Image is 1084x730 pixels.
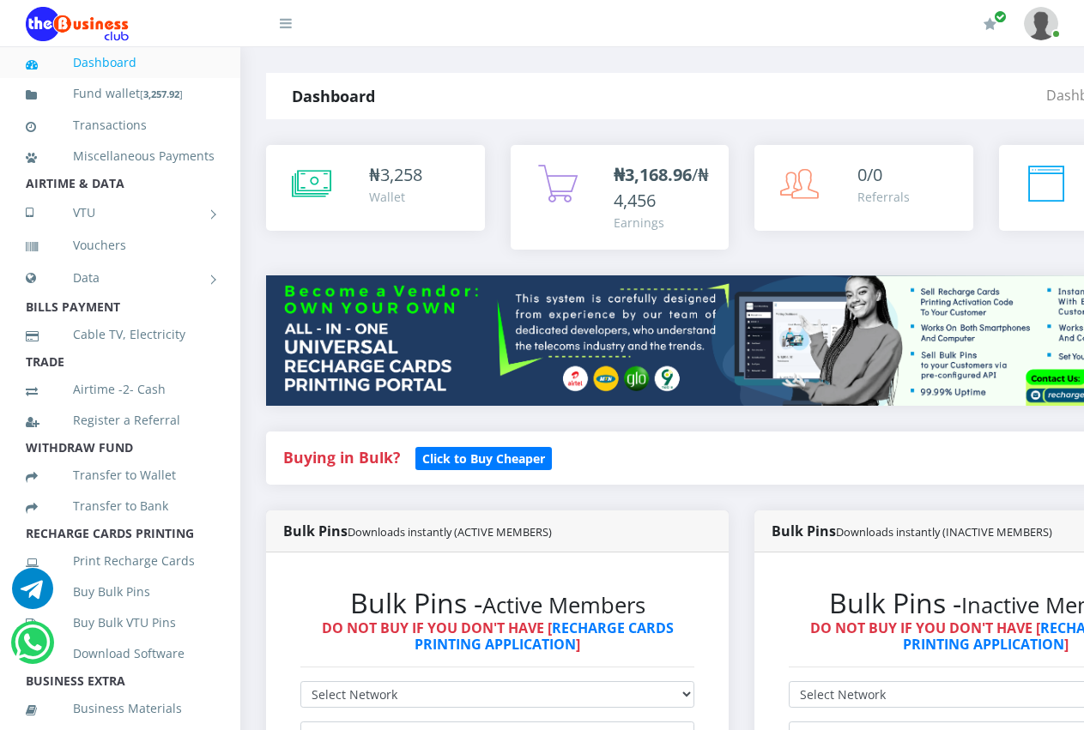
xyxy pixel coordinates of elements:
[857,188,910,206] div: Referrals
[140,87,183,100] small: [ ]
[857,163,882,186] span: 0/0
[26,370,215,409] a: Airtime -2- Cash
[348,524,552,540] small: Downloads instantly (ACTIVE MEMBERS)
[26,572,215,612] a: Buy Bulk Pins
[1024,7,1058,40] img: User
[754,145,973,231] a: 0/0 Referrals
[26,315,215,354] a: Cable TV, Electricity
[26,541,215,581] a: Print Recharge Cards
[26,486,215,526] a: Transfer to Bank
[26,74,215,114] a: Fund wallet[3,257.92]
[143,87,179,100] b: 3,257.92
[369,162,422,188] div: ₦
[266,145,485,231] a: ₦3,258 Wallet
[26,603,215,643] a: Buy Bulk VTU Pins
[26,401,215,440] a: Register a Referral
[614,163,709,212] span: /₦4,456
[380,163,422,186] span: 3,258
[26,136,215,176] a: Miscellaneous Payments
[26,106,215,145] a: Transactions
[12,581,53,609] a: Chat for support
[369,188,422,206] div: Wallet
[292,86,375,106] strong: Dashboard
[511,145,730,250] a: ₦3,168.96/₦4,456 Earnings
[415,618,674,654] a: RECHARGE CARDS PRINTING APPLICATION
[415,447,552,468] a: Click to Buy Cheaper
[322,618,674,654] strong: DO NOT BUY IF YOU DON'T HAVE [ ]
[836,524,1052,540] small: Downloads instantly (INACTIVE MEMBERS)
[300,587,694,619] h2: Bulk Pins -
[482,590,645,620] small: Active Members
[26,226,215,265] a: Vouchers
[26,191,215,234] a: VTU
[614,163,692,186] b: ₦3,168.96
[283,447,400,468] strong: Buying in Bulk?
[26,256,215,299] a: Data
[984,17,996,31] i: Renew/Upgrade Subscription
[422,450,545,467] b: Click to Buy Cheaper
[26,634,215,673] a: Download Software
[26,7,129,41] img: Logo
[614,214,712,232] div: Earnings
[994,10,1007,23] span: Renew/Upgrade Subscription
[772,522,1052,540] strong: Bulk Pins
[26,689,215,728] a: Business Materials
[283,522,552,540] strong: Bulk Pins
[26,43,215,82] a: Dashboard
[26,455,215,495] a: Transfer to Wallet
[15,635,50,663] a: Chat for support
